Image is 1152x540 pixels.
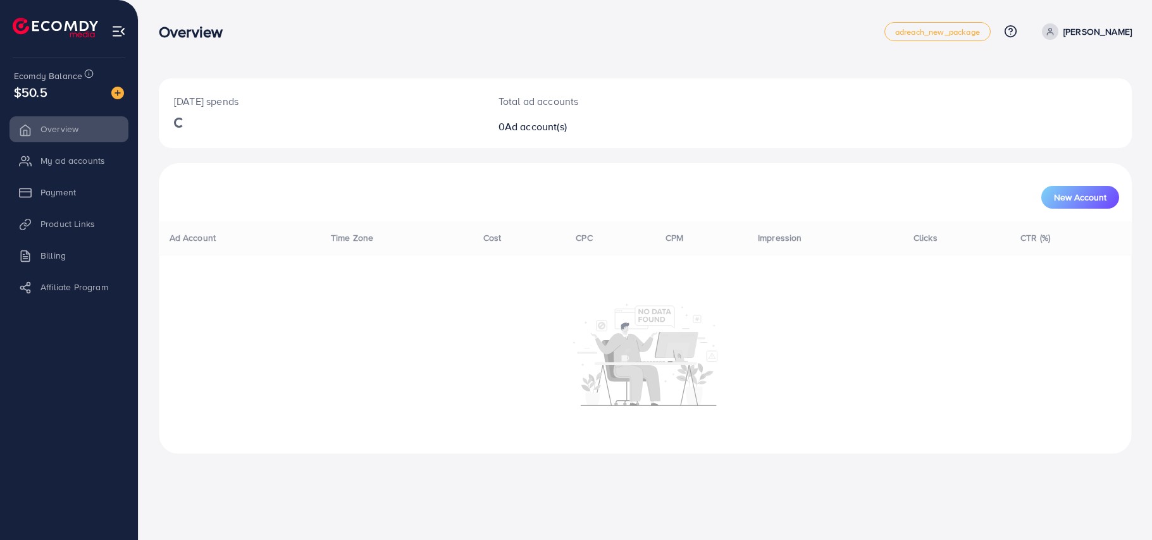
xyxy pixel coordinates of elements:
img: menu [111,24,126,39]
a: adreach_new_package [884,22,991,41]
span: $50.5 [14,83,47,101]
h3: Overview [159,23,233,41]
h2: 0 [499,121,712,133]
span: adreach_new_package [895,28,980,36]
p: [PERSON_NAME] [1063,24,1132,39]
a: [PERSON_NAME] [1037,23,1132,40]
button: New Account [1041,186,1119,209]
span: Ecomdy Balance [14,70,82,82]
img: logo [13,18,98,37]
p: Total ad accounts [499,94,712,109]
span: New Account [1054,193,1106,202]
img: image [111,87,124,99]
p: [DATE] spends [174,94,468,109]
span: Ad account(s) [505,120,567,133]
